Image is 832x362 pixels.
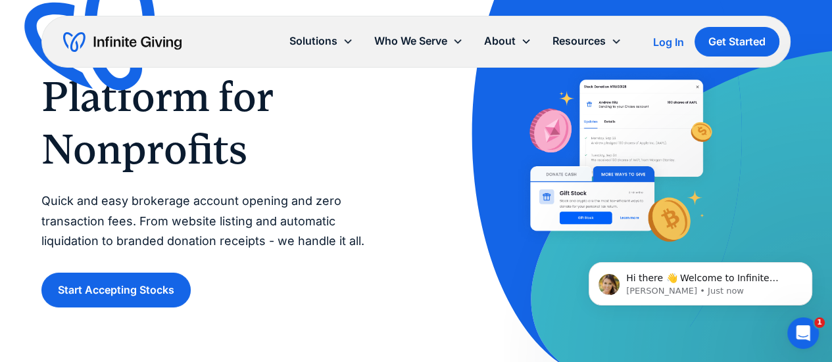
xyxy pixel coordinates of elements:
[41,191,389,252] p: Quick and easy brokerage account opening and zero transaction fees. From website listing and auto...
[474,27,542,55] div: About
[514,63,720,262] img: With Infinite Giving’s stock donation platform, it’s easy for donors to give stock to your nonpro...
[279,27,364,55] div: Solutions
[814,317,825,328] span: 1
[63,32,182,53] a: home
[552,32,606,50] div: Resources
[653,37,684,47] div: Log In
[695,27,779,57] a: Get Started
[787,317,819,349] iframe: Intercom live chat
[569,235,832,327] iframe: Intercom notifications message
[374,32,447,50] div: Who We Serve
[289,32,337,50] div: Solutions
[653,34,684,50] a: Log In
[364,27,474,55] div: Who We Serve
[484,32,516,50] div: About
[41,273,191,307] a: Start Accepting Stocks
[41,18,389,175] h1: Stock Donation Platform for Nonprofits
[542,27,632,55] div: Resources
